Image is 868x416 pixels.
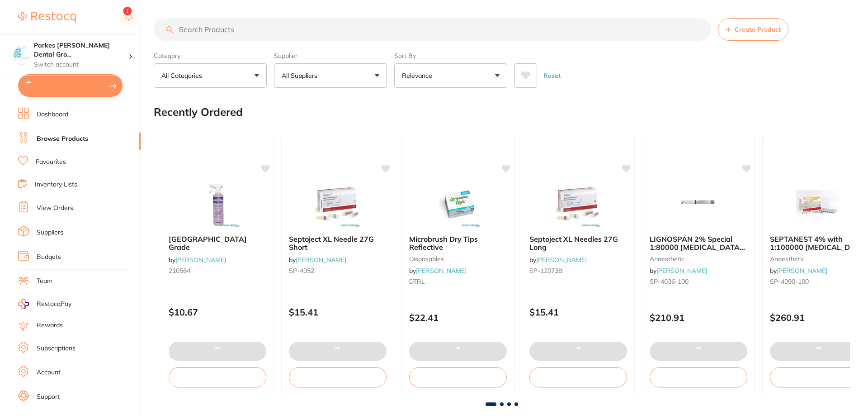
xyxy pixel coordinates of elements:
[169,267,266,274] small: 210564
[18,299,29,309] img: RestocqPay
[34,41,128,59] h4: Parkes Baker Dental Group
[37,300,71,309] span: RestocqPay
[308,182,367,228] img: Septoject XL Needle 27G Short
[394,52,507,60] label: Sort By
[429,182,487,228] img: Microbrush Dry Tips Reflective
[154,18,711,41] input: Search Products
[718,18,788,41] button: Create Product
[409,278,507,285] small: DTRL
[289,235,387,252] b: Septoject XL Needle 27G Short
[37,277,52,286] a: Team
[656,267,707,275] a: [PERSON_NAME]
[37,392,60,402] a: Support
[770,255,868,263] small: anaesthetic
[169,235,266,252] b: Viraclean Hospital Grade
[770,312,868,323] p: $260.91
[409,235,507,252] b: Microbrush Dry Tips Reflective
[770,267,827,275] span: by
[36,158,66,167] a: Favourites
[529,256,587,264] span: by
[650,235,747,252] b: LIGNOSPAN 2% Special 1:80000 adrenalin 2.2ml 2xBox 50 Blue
[416,267,467,275] a: [PERSON_NAME]
[669,182,728,228] img: LIGNOSPAN 2% Special 1:80000 adrenalin 2.2ml 2xBox 50 Blue
[650,278,747,285] small: SP-4036-100
[14,46,29,61] img: Parkes Baker Dental Group
[169,307,266,317] p: $10.67
[161,71,206,80] p: All Categories
[34,60,128,69] p: Switch account
[37,321,63,330] a: Rewards
[409,255,507,263] small: disposables
[37,368,61,377] a: Account
[289,267,387,274] small: SP-4052
[282,71,321,80] p: All Suppliers
[35,180,77,189] a: Inventory Lists
[650,312,747,323] p: $210.91
[529,267,627,274] small: SP-12073B
[541,63,563,88] button: Reset
[274,63,387,88] button: All Suppliers
[18,12,76,23] img: Restocq Logo
[296,256,346,264] a: [PERSON_NAME]
[770,278,868,285] small: SP-4090-100
[770,235,868,252] b: SEPTANEST 4% with 1:100000 adrenalin 2.2ml 2xBox 50 GOLD
[37,344,75,353] a: Subscriptions
[409,267,467,275] span: by
[154,52,267,60] label: Category
[154,106,243,119] h2: Recently Ordered
[37,134,88,143] a: Browse Products
[188,182,247,228] img: Viraclean Hospital Grade
[37,253,61,262] a: Budgets
[529,307,627,317] p: $15.41
[289,256,346,264] span: by
[789,182,848,228] img: SEPTANEST 4% with 1:100000 adrenalin 2.2ml 2xBox 50 GOLD
[536,256,587,264] a: [PERSON_NAME]
[394,63,507,88] button: Relevance
[274,52,387,60] label: Supplier
[289,307,387,317] p: $15.41
[777,267,827,275] a: [PERSON_NAME]
[18,299,71,309] a: RestocqPay
[549,182,608,228] img: Septoject XL Needles 27G Long
[650,267,707,275] span: by
[650,255,747,263] small: anaesthetic
[529,235,627,252] b: Septoject XL Needles 27G Long
[37,110,68,119] a: Dashboard
[37,204,73,213] a: View Orders
[402,71,436,80] p: Relevance
[18,7,76,28] a: Restocq Logo
[169,256,226,264] span: by
[37,228,63,237] a: Suppliers
[409,312,507,323] p: $22.41
[735,26,781,33] span: Create Product
[175,256,226,264] a: [PERSON_NAME]
[154,63,267,88] button: All Categories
